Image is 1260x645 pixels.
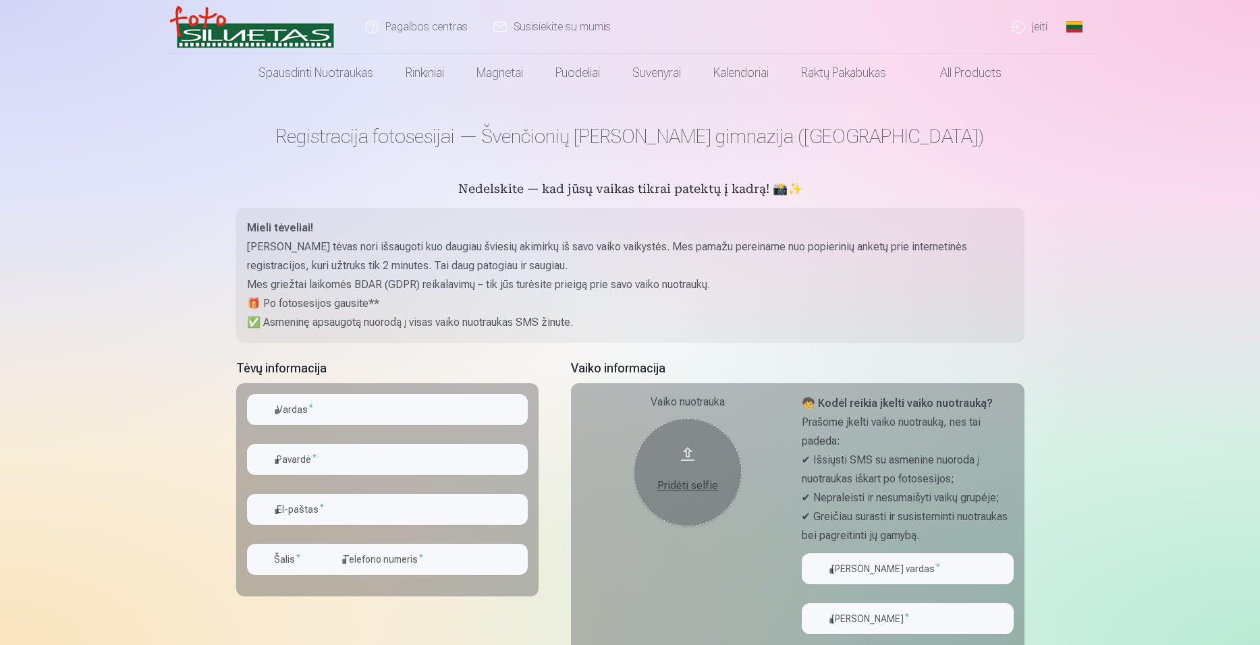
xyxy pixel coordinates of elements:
a: Kalendoriai [697,54,785,92]
button: Šalis* [247,544,335,575]
a: Rinkiniai [389,54,460,92]
p: ✔ Nepraleisti ir nesumaišyti vaikų grupėje; [802,488,1014,507]
a: Spausdinti nuotraukas [242,54,389,92]
div: Pridėti selfie [647,478,728,494]
p: ✔ Greičiau surasti ir susisteminti nuotraukas bei pagreitinti jų gamybą. [802,507,1014,545]
h5: Tėvų informacija [236,359,539,378]
a: Puodeliai [539,54,616,92]
p: Mes griežtai laikomės BDAR (GDPR) reikalavimų – tik jūs turėsite prieigą prie savo vaiko nuotraukų. [247,275,1014,294]
strong: 🧒 Kodėl reikia įkelti vaiko nuotrauką? [802,397,993,410]
p: ✅ Asmeninę apsaugotą nuorodą į visas vaiko nuotraukas SMS žinute. [247,313,1014,332]
p: ✔ Išsiųsti SMS su asmenine nuoroda į nuotraukas iškart po fotosesijos; [802,451,1014,488]
h5: Nedelskite — kad jūsų vaikas tikrai patektų į kadrą! 📸✨ [236,181,1024,200]
a: All products [902,54,1018,92]
label: Šalis [269,553,306,566]
p: [PERSON_NAME] tėvas nori išsaugoti kuo daugiau šviesių akimirkų iš savo vaiko vaikystės. Mes pama... [247,237,1014,275]
p: Prašome įkelti vaiko nuotrauką, nes tai padeda: [802,413,1014,451]
h1: Registracija fotosesijai — Švenčionių [PERSON_NAME] gimnazija ([GEOGRAPHIC_DATA]) [236,124,1024,148]
a: Suvenyrai [616,54,697,92]
h5: Vaiko informacija [571,359,1024,378]
button: Pridėti selfie [634,418,742,526]
a: Magnetai [460,54,539,92]
p: 🎁 Po fotosesijos gausite** [247,294,1014,313]
strong: Mieli tėveliai! [247,221,313,234]
img: /v3 [170,5,334,49]
a: Raktų pakabukas [785,54,902,92]
div: Vaiko nuotrauka [582,394,794,410]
